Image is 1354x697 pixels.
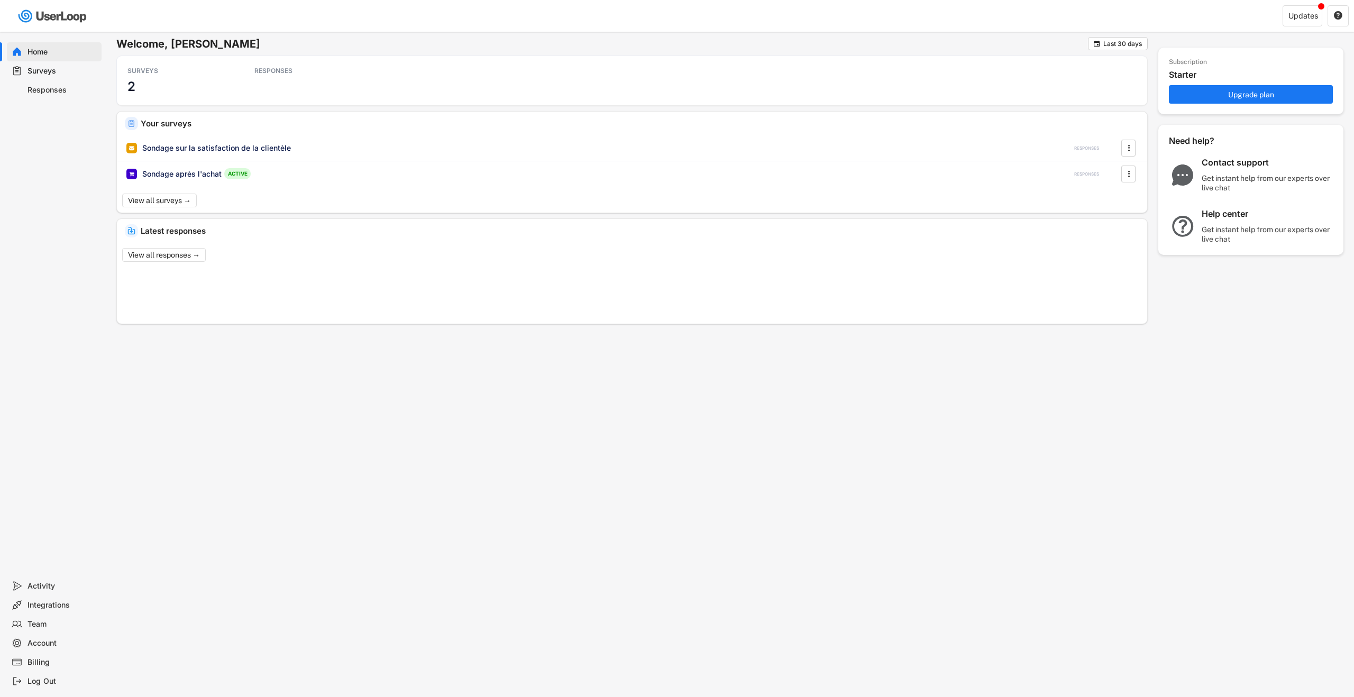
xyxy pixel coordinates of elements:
button:  [1123,166,1134,182]
text:  [1094,40,1100,48]
div: Last 30 days [1103,41,1142,47]
text:  [1128,142,1130,153]
div: Surveys [28,66,97,76]
button: Upgrade plan [1169,85,1333,104]
h3: 2 [127,78,135,95]
h6: Welcome, [PERSON_NAME] [116,37,1088,51]
div: Your surveys [141,120,1139,127]
button: View all surveys → [122,194,197,207]
div: RESPONSES [1074,171,1099,177]
div: ACTIVE [224,168,251,179]
button:  [1123,140,1134,156]
div: Get instant help from our experts over live chat [1202,225,1334,244]
div: Contact support [1202,157,1334,168]
div: RESPONSES [254,67,350,75]
div: Log Out [28,676,97,686]
div: Responses [28,85,97,95]
img: QuestionMarkInverseMajor.svg [1169,216,1196,237]
div: Sondage sur la satisfaction de la clientèle [142,143,291,153]
div: SURVEYS [127,67,223,75]
img: IncomingMajor.svg [127,227,135,235]
div: Integrations [28,600,97,610]
div: Need help? [1169,135,1243,146]
div: Sondage après l'achat [142,169,222,179]
button: View all responses → [122,248,206,262]
div: Help center [1202,208,1334,219]
button:  [1093,40,1101,48]
text:  [1334,11,1342,20]
div: RESPONSES [1074,145,1099,151]
div: Starter [1169,69,1338,80]
div: Get instant help from our experts over live chat [1202,173,1334,192]
img: ChatMajor.svg [1169,164,1196,186]
div: Activity [28,581,97,591]
div: Latest responses [141,227,1139,235]
div: Updates [1288,12,1318,20]
div: Subscription [1169,58,1207,67]
div: Home [28,47,97,57]
img: userloop-logo-01.svg [16,5,90,27]
div: Team [28,619,97,629]
button:  [1333,11,1343,21]
div: Billing [28,657,97,667]
div: Account [28,638,97,648]
text:  [1128,168,1130,179]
